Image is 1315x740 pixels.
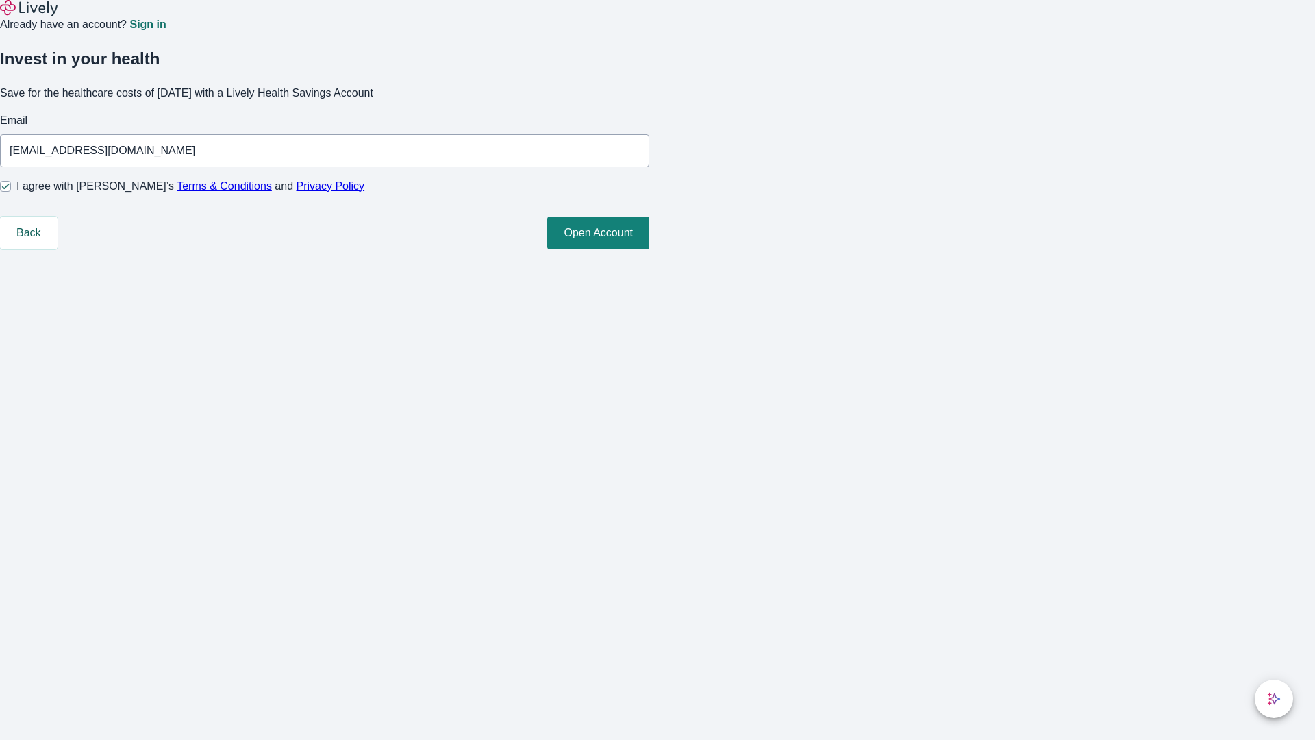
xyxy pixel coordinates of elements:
span: I agree with [PERSON_NAME]’s and [16,178,364,195]
a: Privacy Policy [297,180,365,192]
button: Open Account [547,217,649,249]
svg: Lively AI Assistant [1267,692,1281,706]
button: chat [1255,680,1293,718]
a: Sign in [129,19,166,30]
a: Terms & Conditions [177,180,272,192]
